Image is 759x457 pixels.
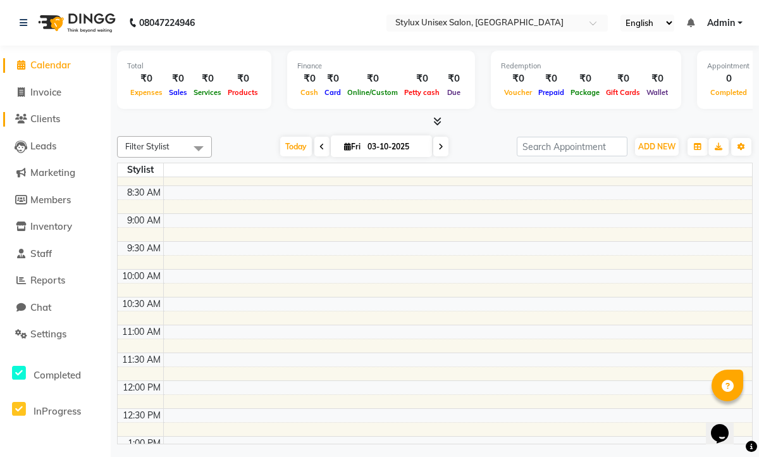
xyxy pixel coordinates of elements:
div: ₹0 [643,72,671,86]
div: 9:30 AM [125,242,163,255]
a: Chat [3,301,108,315]
span: Admin [707,16,735,30]
span: Leads [30,140,56,152]
span: Wallet [643,88,671,97]
span: Package [567,88,603,97]
input: Search Appointment [517,137,627,156]
div: 12:30 PM [120,409,163,422]
div: 10:00 AM [120,270,163,283]
span: Sales [166,88,190,97]
span: Card [321,88,344,97]
span: Completed [707,88,750,97]
div: 0 [707,72,750,86]
div: ₹0 [603,72,643,86]
span: Products [225,88,261,97]
span: Members [30,194,71,206]
div: 1:00 PM [125,437,163,450]
span: Filter Stylist [125,141,170,151]
a: Inventory [3,220,108,234]
b: 08047224946 [139,5,195,41]
a: Staff [3,247,108,261]
div: Total [127,61,261,72]
a: Clients [3,112,108,127]
span: InProgress [34,405,81,417]
div: Redemption [501,61,671,72]
div: ₹0 [344,72,401,86]
span: Completed [34,369,81,381]
span: Expenses [127,88,166,97]
span: Fri [341,142,364,151]
div: ₹0 [225,72,261,86]
span: ADD NEW [638,142,676,151]
span: Inventory [30,220,72,232]
div: Finance [297,61,465,72]
iframe: chat widget [706,406,746,444]
div: 12:00 PM [120,381,163,394]
span: Staff [30,247,52,260]
span: Settings [30,328,66,340]
div: ₹0 [166,72,190,86]
a: Invoice [3,85,108,100]
a: Settings [3,327,108,342]
div: ₹0 [535,72,567,86]
button: ADD NEW [635,138,679,156]
span: Marketing [30,166,75,178]
a: Reports [3,273,108,288]
span: Due [444,88,464,97]
a: Members [3,193,108,208]
div: 10:30 AM [120,297,163,311]
span: Petty cash [401,88,443,97]
a: Calendar [3,58,108,73]
div: ₹0 [501,72,535,86]
a: Marketing [3,166,108,180]
span: Voucher [501,88,535,97]
span: Chat [30,301,51,313]
div: 9:00 AM [125,214,163,227]
span: Clients [30,113,60,125]
div: ₹0 [567,72,603,86]
div: ₹0 [443,72,465,86]
span: Prepaid [535,88,567,97]
div: ₹0 [321,72,344,86]
div: Stylist [118,163,163,177]
span: Gift Cards [603,88,643,97]
a: Leads [3,139,108,154]
div: 11:30 AM [120,353,163,366]
span: Reports [30,274,65,286]
span: Online/Custom [344,88,401,97]
div: 11:00 AM [120,325,163,339]
div: 8:30 AM [125,186,163,199]
div: ₹0 [190,72,225,86]
span: Calendar [30,59,71,71]
span: Invoice [30,86,61,98]
div: ₹0 [401,72,443,86]
input: 2025-10-03 [364,137,427,156]
div: ₹0 [127,72,166,86]
span: Today [280,137,312,156]
span: Services [190,88,225,97]
img: logo [32,5,119,41]
div: ₹0 [297,72,321,86]
span: Cash [297,88,321,97]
